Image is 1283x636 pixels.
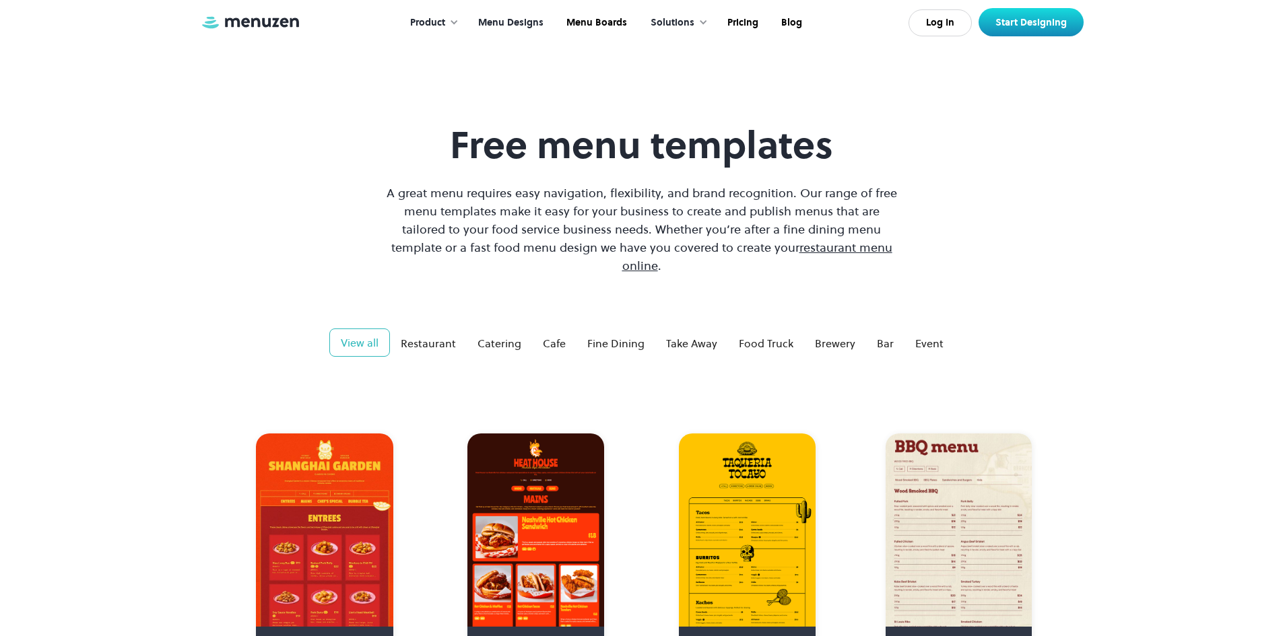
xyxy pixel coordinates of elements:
[383,122,900,168] h1: Free menu templates
[877,335,894,351] div: Bar
[341,334,379,351] div: View all
[554,2,637,44] a: Menu Boards
[465,2,554,44] a: Menu Designs
[637,2,715,44] div: Solutions
[543,335,566,351] div: Cafe
[715,2,768,44] a: Pricing
[739,335,793,351] div: Food Truck
[410,15,445,30] div: Product
[815,335,855,351] div: Brewery
[915,335,944,351] div: Event
[478,335,521,351] div: Catering
[651,15,694,30] div: Solutions
[909,9,972,36] a: Log In
[979,8,1084,36] a: Start Designing
[587,335,645,351] div: Fine Dining
[666,335,717,351] div: Take Away
[768,2,812,44] a: Blog
[383,184,900,275] p: A great menu requires easy navigation, flexibility, and brand recognition. Our range of free menu...
[397,2,465,44] div: Product
[401,335,456,351] div: Restaurant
